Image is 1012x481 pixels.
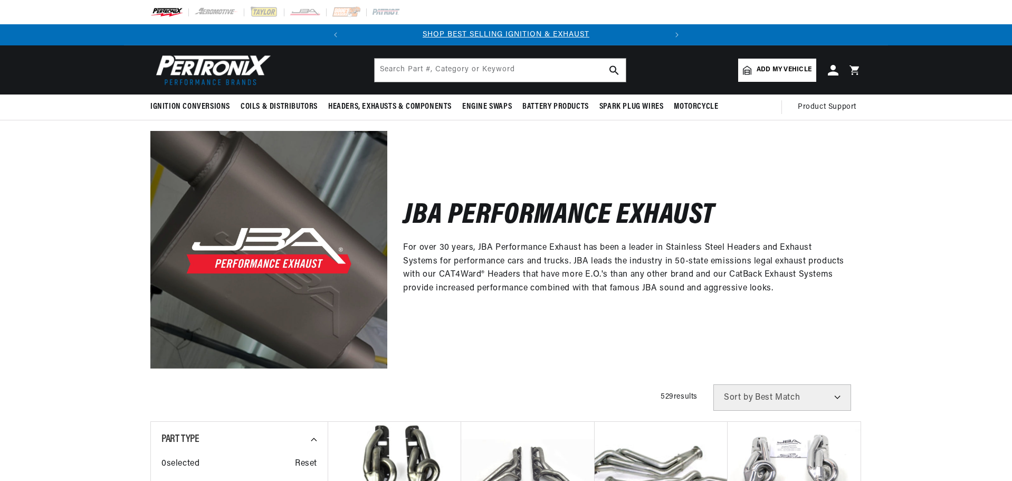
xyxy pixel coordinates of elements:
[457,95,517,119] summary: Engine Swaps
[241,101,318,112] span: Coils & Distributors
[517,95,594,119] summary: Battery Products
[346,29,666,41] div: 1 of 2
[603,59,626,82] button: search button
[375,59,626,82] input: Search Part #, Category or Keyword
[295,457,317,471] span: Reset
[423,31,589,39] a: SHOP BEST SELLING IGNITION & EXHAUST
[798,95,862,120] summary: Product Support
[757,65,811,75] span: Add my vehicle
[599,101,664,112] span: Spark Plug Wires
[713,384,851,411] select: Sort by
[124,24,888,45] slideshow-component: Translation missing: en.sections.announcements.announcement_bar
[150,52,272,88] img: Pertronix
[150,95,235,119] summary: Ignition Conversions
[328,101,452,112] span: Headers, Exhausts & Components
[161,434,199,445] span: Part Type
[150,101,230,112] span: Ignition Conversions
[462,101,512,112] span: Engine Swaps
[661,393,698,401] span: 529 results
[403,204,714,229] h2: JBA Performance Exhaust
[594,95,669,119] summary: Spark Plug Wires
[346,29,666,41] div: Announcement
[235,95,323,119] summary: Coils & Distributors
[798,101,856,113] span: Product Support
[150,131,387,368] img: JBA Performance Exhaust
[325,24,346,45] button: Translation missing: en.sections.announcements.previous_announcement
[674,101,718,112] span: Motorcycle
[666,24,688,45] button: Translation missing: en.sections.announcements.next_announcement
[738,59,816,82] a: Add my vehicle
[724,393,753,402] span: Sort by
[161,457,199,471] span: 0 selected
[403,241,846,295] p: For over 30 years, JBA Performance Exhaust has been a leader in Stainless Steel Headers and Exhau...
[669,95,723,119] summary: Motorcycle
[522,101,589,112] span: Battery Products
[323,95,457,119] summary: Headers, Exhausts & Components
